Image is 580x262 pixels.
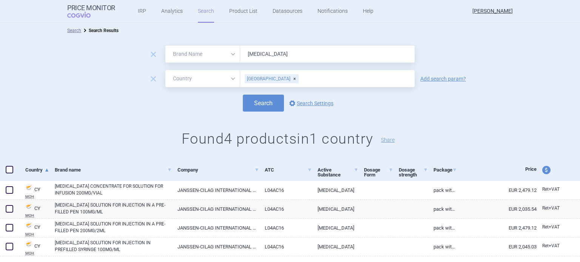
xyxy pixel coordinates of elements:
a: [MEDICAL_DATA] [312,219,358,237]
a: Price MonitorCOGVIO [67,4,115,18]
strong: Search Results [89,28,119,33]
img: Cyprus [25,240,33,248]
a: JANSSEN-CILAG INTERNATIONAL NV [172,219,259,237]
a: Search Settings [288,99,333,108]
a: CYCYMOH [20,183,49,199]
a: L04AC16 [259,219,312,237]
a: JANSSEN-CILAG INTERNATIONAL NV [172,200,259,218]
a: L04AC16 [259,181,312,199]
li: Search Results [81,27,119,34]
a: [MEDICAL_DATA] [312,200,358,218]
a: Ret+VAT [537,222,565,233]
a: Ret+VAT [537,241,565,252]
a: Ret+VAT [537,184,565,195]
a: EUR 2,035.54 [457,200,537,218]
button: Share [381,137,395,142]
a: [MEDICAL_DATA] SOLUTION FOR INJECTION IN PREFILLED SYRINGE 100MG/ML [55,239,172,253]
a: PACK WITH 1 PRE-FILLED PEN X 2ML ([PERSON_NAME]) [428,219,457,237]
span: Price [525,166,537,172]
abbr: MOH — Pharmaceutical Price List published by the Ministry of Health, Cyprus. [25,233,49,236]
a: L04AC16 [259,200,312,218]
a: Dosage Form [364,161,393,184]
a: JANSSEN-CILAG INTERNATIONAL NV [172,181,259,199]
a: EUR 2,479.12 [457,219,537,237]
span: Retail price with VAT [542,205,560,211]
a: CYCYMOH [20,202,49,218]
strong: Price Monitor [67,4,115,12]
img: Cyprus [25,202,33,210]
a: Add search param? [420,76,466,81]
span: Retail price with VAT [542,224,560,230]
img: Cyprus [25,221,33,229]
a: CYCYMOH [20,221,49,236]
a: JANSSEN-CILAG INTERNATIONAL NV [172,237,259,256]
span: Retail price with VAT [542,243,560,248]
a: [MEDICAL_DATA] SOLUTION FOR INJECTION IN A PRE-FILLED PEN 200MG/2ML [55,221,172,234]
a: [MEDICAL_DATA] [312,181,358,199]
span: Retail price with VAT [542,187,560,192]
a: Ret+VAT [537,203,565,214]
a: [MEDICAL_DATA] SOLUTION FOR INJECTION IN A PRE-FILLED PEN 100MG/ML [55,202,172,215]
a: EUR 2,045.03 [457,237,537,256]
li: Search [67,27,81,34]
div: [GEOGRAPHIC_DATA] [245,74,299,83]
a: Company [177,161,259,179]
img: Cyprus [25,184,33,191]
span: COGVIO [67,12,101,18]
a: Active Substance [318,161,358,184]
a: EUR 2,479.12 [457,181,537,199]
a: L04AC16 [259,237,312,256]
a: PACK WITH 1 VIAL X 20ML (200MG) [428,181,457,199]
a: CYCYMOH [20,239,49,255]
a: Package [433,161,457,179]
a: Search [67,28,81,33]
a: Brand name [55,161,172,179]
a: [MEDICAL_DATA] CONCENTRATE FOR SOLUTION FOR INFUSION 200MG/VIAL [55,183,172,196]
abbr: MOH — Pharmaceutical Price List published by the Ministry of Health, Cyprus. [25,195,49,199]
a: ATC [265,161,312,179]
a: Dosage strength [399,161,428,184]
abbr: MOH — Pharmaceutical Price List published by the Ministry of Health, Cyprus. [25,214,49,218]
button: Search [243,95,284,112]
a: [MEDICAL_DATA] [312,237,358,256]
a: PACK WITH 1 PRE-FILLED PEN X 1ML [428,200,457,218]
abbr: MOH — Pharmaceutical Price List published by the Ministry of Health, Cyprus. [25,251,49,255]
a: Country [25,161,49,179]
a: PACK WITH 1 PRE-FILLED SYRINGE X 1ML [428,237,457,256]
